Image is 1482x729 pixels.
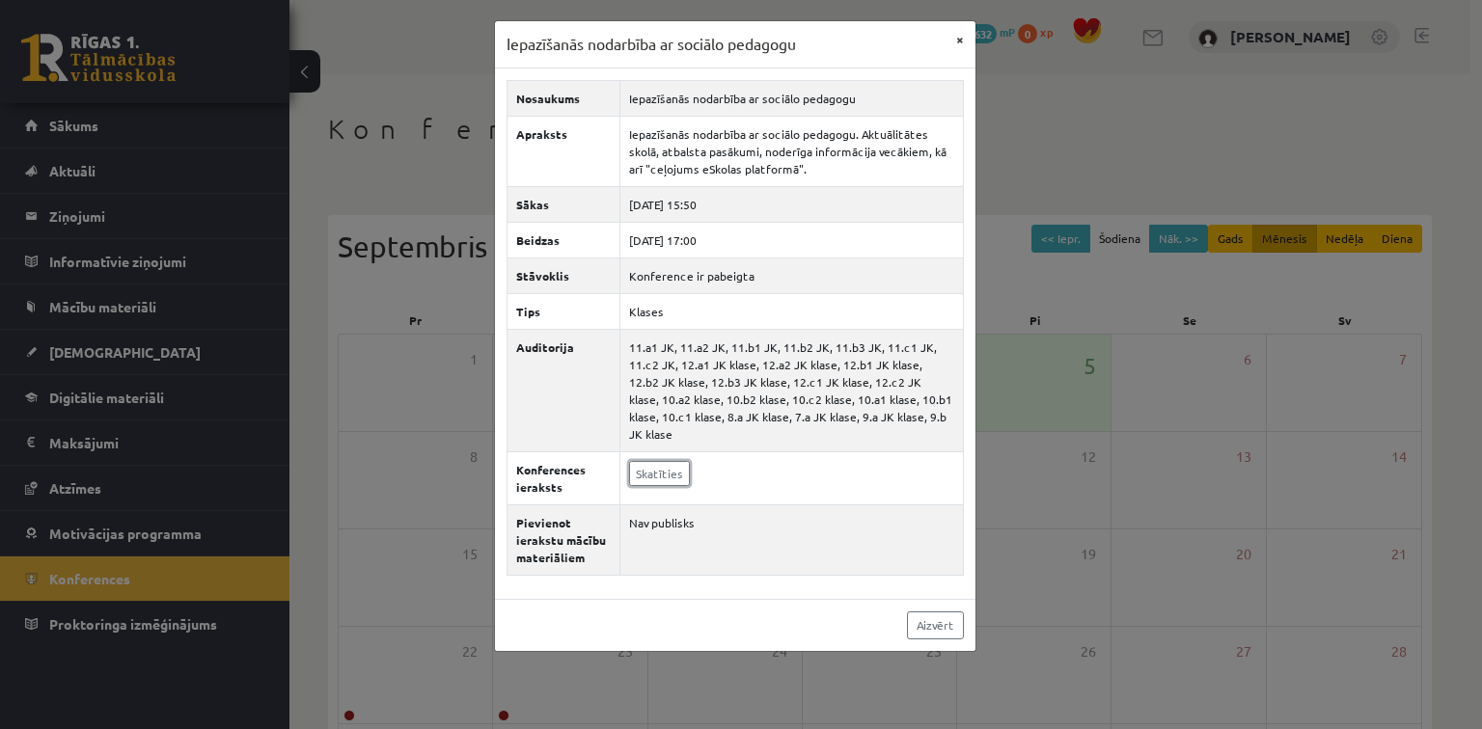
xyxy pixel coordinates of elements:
[907,611,964,639] a: Aizvērt
[629,461,690,486] a: Skatīties
[508,257,620,293] th: Stāvoklis
[508,451,620,504] th: Konferences ieraksts
[620,329,964,451] td: 11.a1 JK, 11.a2 JK, 11.b1 JK, 11.b2 JK, 11.b3 JK, 11.c1 JK, 11.c2 JK, 12.a1 JK klase, 12.a2 JK kl...
[620,186,964,222] td: [DATE] 15:50
[508,504,620,575] th: Pievienot ierakstu mācību materiāliem
[508,329,620,451] th: Auditorija
[508,293,620,329] th: Tips
[620,222,964,257] td: [DATE] 17:00
[507,33,796,56] h3: Iepazīšanās nodarbība ar sociālo pedagogu
[945,21,975,58] button: ×
[508,116,620,186] th: Apraksts
[620,504,964,575] td: Nav publisks
[508,80,620,116] th: Nosaukums
[508,186,620,222] th: Sākas
[620,257,964,293] td: Konference ir pabeigta
[620,116,964,186] td: Iepazīšanās nodarbība ar sociālo pedagogu. Aktuālitātes skolā, atbalsta pasākumi, noderīga inform...
[508,222,620,257] th: Beidzas
[620,293,964,329] td: Klases
[620,80,964,116] td: Iepazīšanās nodarbība ar sociālo pedagogu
